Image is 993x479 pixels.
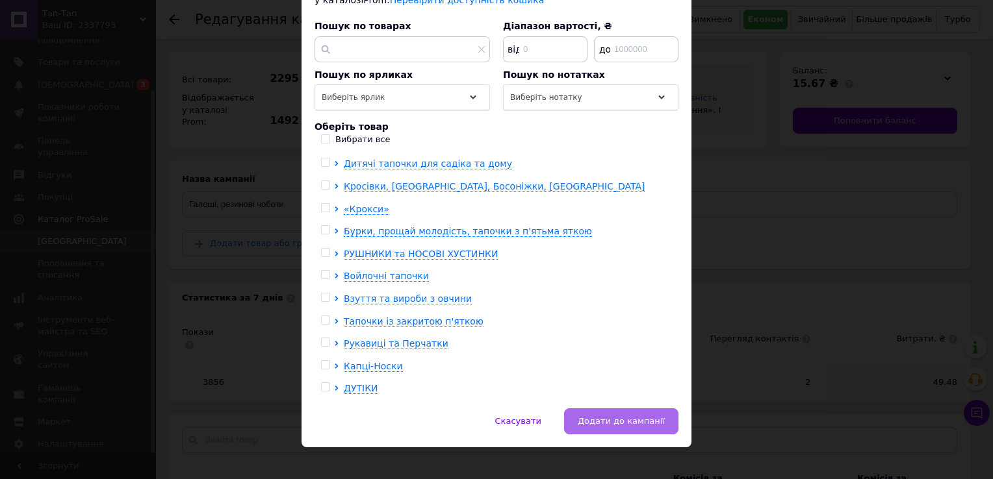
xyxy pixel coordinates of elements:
[595,43,612,56] span: до
[510,93,582,102] span: Виберіть нотатку
[344,383,378,393] span: ДУТІКИ
[482,408,555,434] button: Скасувати
[344,271,429,281] span: Войлочні тапочки
[594,36,678,62] input: 1000000
[578,416,665,426] span: Додати до кампанії
[344,338,448,349] span: Рукавиці та Перчатки
[322,93,385,102] span: Виберіть ярлик
[315,69,413,80] span: Пошук по ярликах
[315,21,411,31] span: Пошук по товарах
[495,416,541,426] span: Скасувати
[344,181,645,191] span: Кросівки, [GEOGRAPHIC_DATA], Босоніжки, [GEOGRAPHIC_DATA]
[564,408,678,434] button: Додати до кампанії
[315,121,389,132] span: Оберіть товар
[335,134,391,145] div: Вибрати все
[344,204,389,214] span: «Крокси»
[344,158,512,169] span: Дитячі тапочки для садіка та дому
[344,316,484,326] span: Тапочки із закритою п'яткою
[344,249,498,259] span: РУШНИКИ та НОСОВІ ХУСТИНКИ
[503,36,587,62] input: 0
[504,43,521,56] span: від
[503,69,605,80] span: Пошук по нотатках
[344,293,472,304] span: Взуття та вироби з овчини
[344,226,592,236] span: Бурки, прощай молодість, тапочки з п'ятьма яткою
[503,21,612,31] span: Діапазон вартості, ₴
[344,361,403,371] span: Капці-Носки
